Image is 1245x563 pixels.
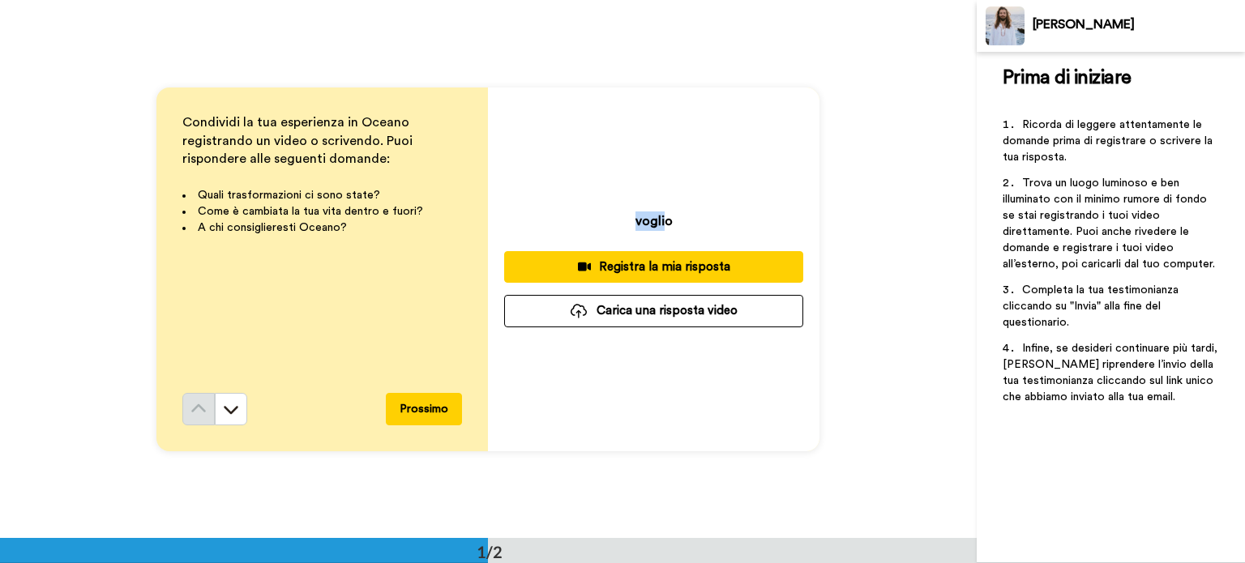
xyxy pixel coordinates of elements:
span: Trova un luogo luminoso e ben illuminato con il minimo rumore di fondo se stai registrando i tuoi... [1003,177,1215,270]
button: Registra la mia risposta [504,251,803,283]
span: Ricorda di leggere attentamente le domande prima di registrare o scrivere la tua risposta. [1003,119,1216,163]
img: Profile Image [986,6,1025,45]
button: Prossimo [386,393,462,425]
span: Infine, se desideri continuare più tardi, [PERSON_NAME] riprendere l’invio della tua testimonianz... [1003,343,1221,403]
p: voglio [635,211,673,231]
span: A chi consiglieresti Oceano? [198,222,347,233]
span: Prima di iniziare [1003,68,1132,87]
div: 1/2 [451,540,528,563]
div: [PERSON_NAME] [1033,17,1244,32]
span: Completa la tua testimonianza cliccando su "Invia" alla fine del questionario. [1003,284,1182,328]
span: Come è cambiata la tua vita dentro e fuori? [198,206,423,217]
div: Registra la mia risposta [517,258,790,275]
span: Quali trasformazioni ci sono state? [198,190,380,201]
button: Carica una risposta video [504,295,803,326]
span: Condividi la tua esperienza in Oceano registrando un video o scrivendo. Puoi rispondere alle segu... [182,116,416,166]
